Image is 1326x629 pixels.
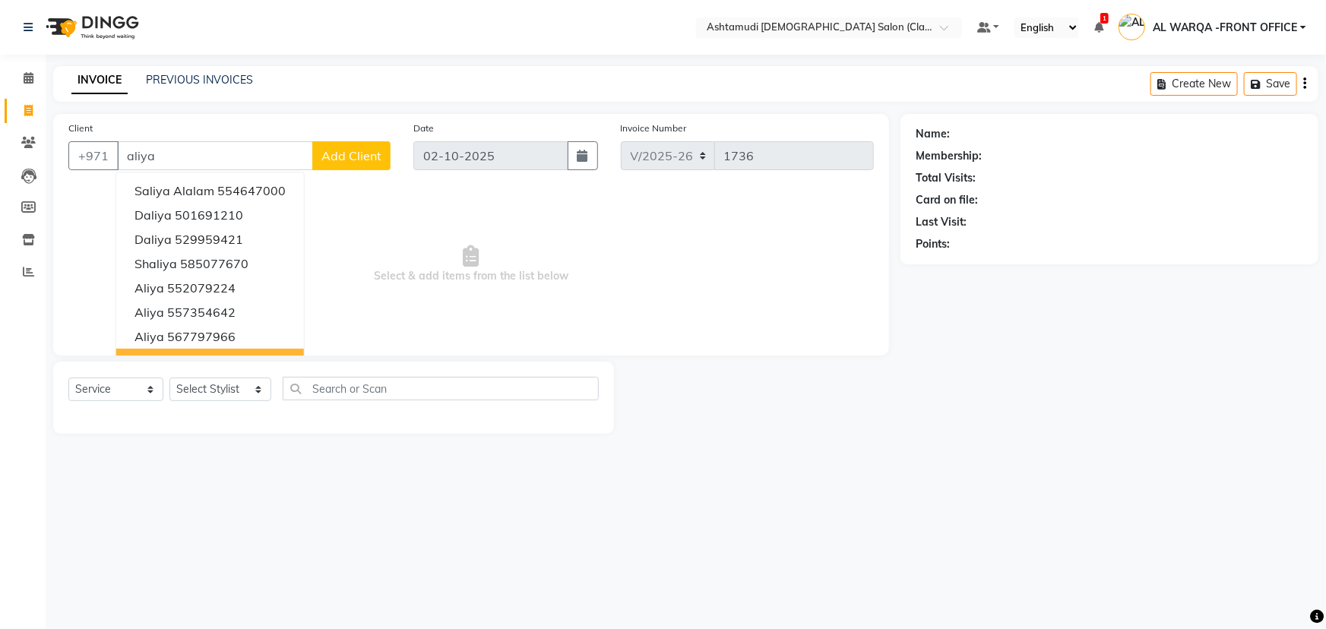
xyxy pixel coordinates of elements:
[916,148,982,164] div: Membership:
[916,214,967,230] div: Last Visit:
[68,141,119,170] button: +971
[134,207,172,223] span: daliya
[1153,20,1297,36] span: AL WARQA -FRONT OFFICE
[134,353,171,368] span: Aliyah
[146,73,253,87] a: PREVIOUS INVOICES
[134,256,177,271] span: shaliya
[39,6,143,49] img: logo
[621,122,687,135] label: Invoice Number
[916,170,976,186] div: Total Visits:
[321,148,381,163] span: Add Client
[916,192,978,208] div: Card on file:
[167,305,236,320] ngb-highlight: 557354642
[167,329,236,344] ngb-highlight: 567797966
[217,183,286,198] ngb-highlight: 554647000
[413,122,434,135] label: Date
[68,188,874,340] span: Select & add items from the list below
[180,256,248,271] ngb-highlight: 585077670
[134,329,164,344] span: Aliya
[1150,72,1238,96] button: Create New
[174,353,242,368] ngb-highlight: 582869635
[175,232,243,247] ngb-highlight: 529959421
[68,122,93,135] label: Client
[283,377,599,400] input: Search or Scan
[1100,13,1109,24] span: 1
[134,183,214,198] span: saliya alalam
[1119,14,1145,40] img: AL WARQA -FRONT OFFICE
[71,67,128,94] a: INVOICE
[175,207,243,223] ngb-highlight: 501691210
[134,232,172,247] span: Daliya
[1094,21,1103,34] a: 1
[134,280,164,296] span: aliya
[134,305,164,320] span: aliya
[916,126,950,142] div: Name:
[312,141,391,170] button: Add Client
[1244,72,1297,96] button: Save
[916,236,950,252] div: Points:
[117,141,313,170] input: Search by Name/Mobile/Email/Code
[167,280,236,296] ngb-highlight: 552079224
